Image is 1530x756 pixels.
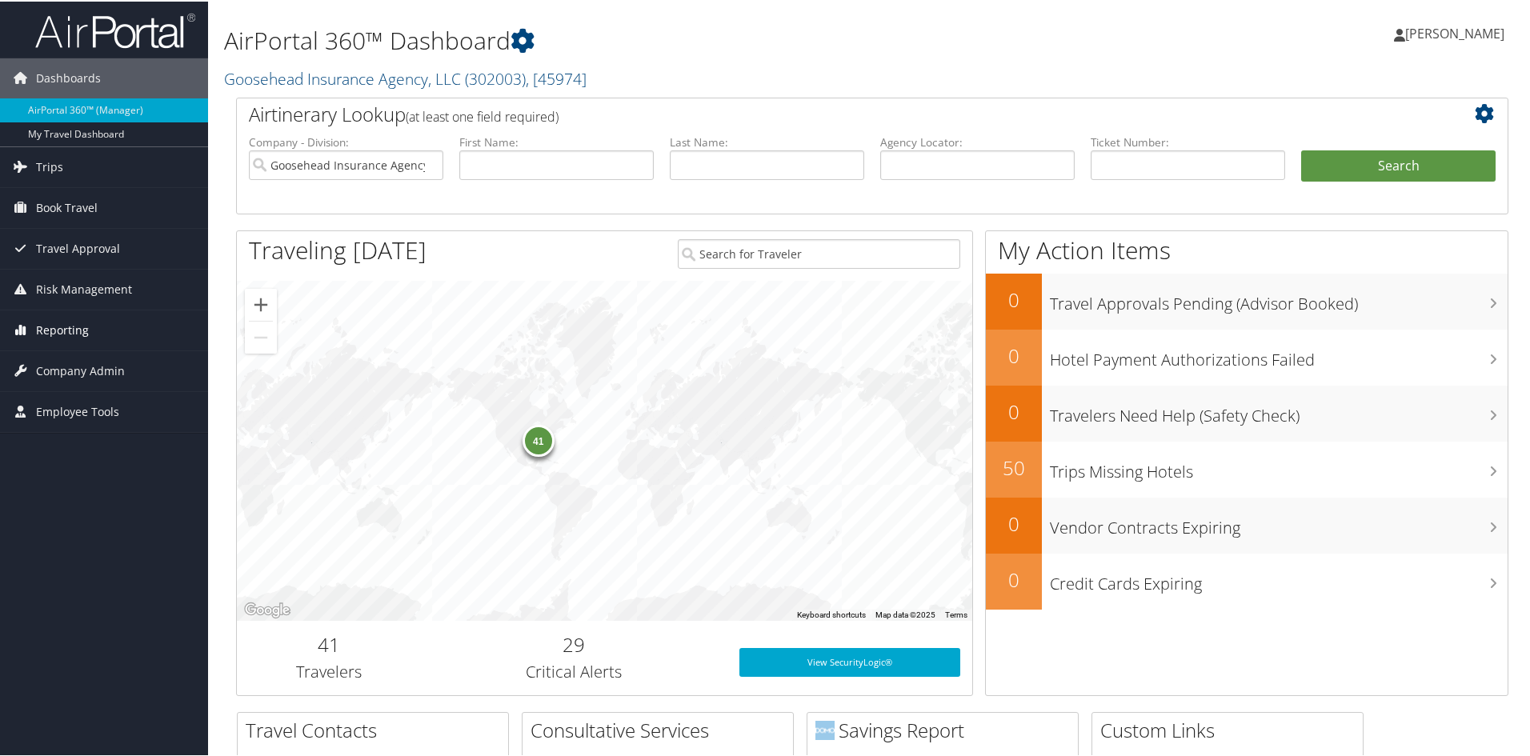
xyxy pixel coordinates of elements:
label: Agency Locator: [880,133,1075,149]
span: , [ 45974 ] [526,66,587,88]
h3: Travelers [249,659,409,682]
h3: Travelers Need Help (Safety Check) [1050,395,1508,426]
img: Google [241,598,294,619]
h1: AirPortal 360™ Dashboard [224,22,1088,56]
label: Company - Division: [249,133,443,149]
a: 0Credit Cards Expiring [986,552,1508,608]
span: Dashboards [36,57,101,97]
button: Search [1301,149,1496,181]
h2: Airtinerary Lookup [249,99,1390,126]
h2: 0 [986,341,1042,368]
button: Zoom in [245,287,277,319]
a: [PERSON_NAME] [1394,8,1520,56]
span: Travel Approval [36,227,120,267]
h2: 50 [986,453,1042,480]
span: Employee Tools [36,390,119,430]
h1: Traveling [DATE] [249,232,427,266]
a: Terms (opens in new tab) [945,609,967,618]
h2: 41 [249,630,409,657]
span: Trips [36,146,63,186]
a: Open this area in Google Maps (opens a new window) [241,598,294,619]
h2: 0 [986,397,1042,424]
a: 0Travelers Need Help (Safety Check) [986,384,1508,440]
h2: 0 [986,509,1042,536]
span: Reporting [36,309,89,349]
h2: Custom Links [1100,715,1363,742]
h2: Travel Contacts [246,715,508,742]
img: airportal-logo.png [35,10,195,48]
span: Company Admin [36,350,125,390]
h1: My Action Items [986,232,1508,266]
h2: 29 [433,630,715,657]
input: Search for Traveler [678,238,960,267]
span: Book Travel [36,186,98,226]
h3: Hotel Payment Authorizations Failed [1050,339,1508,370]
div: 41 [522,423,554,455]
span: ( 302003 ) [465,66,526,88]
a: 0Hotel Payment Authorizations Failed [986,328,1508,384]
h2: Savings Report [815,715,1078,742]
button: Zoom out [245,320,277,352]
a: 50Trips Missing Hotels [986,440,1508,496]
img: domo-logo.png [815,719,835,738]
h2: 0 [986,285,1042,312]
h2: 0 [986,565,1042,592]
a: View SecurityLogic® [739,646,960,675]
a: 0Travel Approvals Pending (Advisor Booked) [986,272,1508,328]
h3: Travel Approvals Pending (Advisor Booked) [1050,283,1508,314]
h3: Credit Cards Expiring [1050,563,1508,594]
span: Map data ©2025 [875,609,935,618]
label: Last Name: [670,133,864,149]
h3: Vendor Contracts Expiring [1050,507,1508,538]
label: First Name: [459,133,654,149]
span: [PERSON_NAME] [1405,23,1504,41]
h3: Critical Alerts [433,659,715,682]
span: Risk Management [36,268,132,308]
a: Goosehead Insurance Agency, LLC [224,66,587,88]
button: Keyboard shortcuts [797,608,866,619]
label: Ticket Number: [1091,133,1285,149]
h3: Trips Missing Hotels [1050,451,1508,482]
a: 0Vendor Contracts Expiring [986,496,1508,552]
span: (at least one field required) [406,106,559,124]
h2: Consultative Services [531,715,793,742]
